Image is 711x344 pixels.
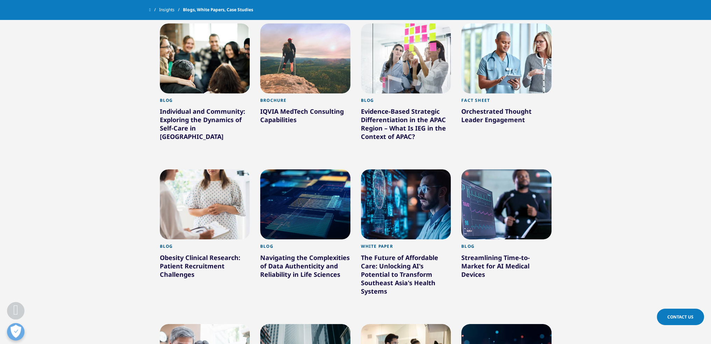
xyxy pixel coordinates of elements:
a: Contact Us [657,309,704,325]
span: Blogs, White Papers, Case Studies [183,3,253,16]
span: Contact Us [667,314,694,320]
div: White Paper [361,244,451,253]
div: Evidence-Based Strategic Differentiation in the APAC Region – What Is IEG in the Context of APAC? [361,107,451,143]
div: IQVIA MedTech Consulting Capabilities [260,107,350,127]
div: Blog [361,98,451,107]
a: Brochure IQVIA MedTech Consulting Capabilities [260,93,350,142]
a: Blog Navigating the Complexities of Data Authenticity and Reliability in Life Sciences [260,239,350,296]
div: Navigating the Complexities of Data Authenticity and Reliability in Life Sciences [260,253,350,281]
div: Brochure [260,98,350,107]
div: Obesity Clinical Research: Patient Recruitment Challenges [160,253,250,281]
a: Insights [159,3,183,16]
div: Blog [260,244,350,253]
a: Fact Sheet Orchestrated Thought Leader Engagement [461,93,552,142]
a: Blog Individual and Community: Exploring the Dynamics of Self-Care in [GEOGRAPHIC_DATA] [160,93,250,159]
div: Blog [160,98,250,107]
div: Fact Sheet [461,98,552,107]
a: White Paper The Future of Affordable Care: Unlocking AI's Potential to Transform Southeast Asia's... [361,239,451,313]
a: Blog Evidence-Based Strategic Differentiation in the APAC Region – What Is IEG in the Context of ... [361,93,451,159]
a: Blog Obesity Clinical Research: Patient Recruitment Challenges [160,239,250,309]
div: Orchestrated Thought Leader Engagement [461,107,552,127]
div: Blog [461,244,552,253]
div: Streamlining Time-to-Market for AI Medical Devices [461,253,552,281]
div: The Future of Affordable Care: Unlocking AI's Potential to Transform Southeast Asia's Health Systems [361,253,451,298]
div: Blog [160,244,250,253]
button: 개방형 기본 설정 [7,323,24,341]
div: Individual and Community: Exploring the Dynamics of Self-Care in [GEOGRAPHIC_DATA] [160,107,250,143]
a: Blog Streamlining Time-to-Market for AI Medical Devices [461,239,552,296]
